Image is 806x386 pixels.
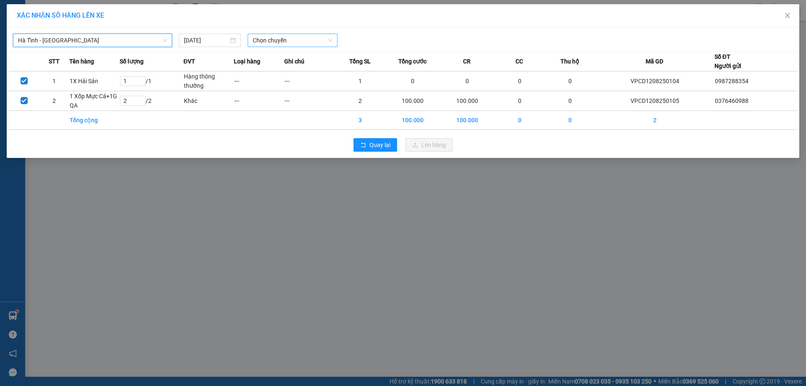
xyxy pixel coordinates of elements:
[385,71,440,91] td: 0
[234,71,284,91] td: ---
[715,97,748,104] span: 0376460988
[646,57,663,66] span: Mã GD
[463,57,471,66] span: CR
[560,57,579,66] span: Thu hộ
[545,91,595,111] td: 0
[495,91,545,111] td: 0
[335,111,385,130] td: 3
[284,71,335,91] td: ---
[776,4,799,28] button: Close
[440,111,495,130] td: 100.000
[120,71,183,91] td: / 1
[545,71,595,91] td: 0
[120,57,144,66] span: Số lượng
[784,12,791,19] span: close
[595,91,714,111] td: VPCD1208250105
[234,57,260,66] span: Loại hàng
[495,71,545,91] td: 0
[253,34,332,47] span: Chọn chuyến
[69,71,120,91] td: 1X Hải Sản
[17,11,104,19] span: XÁC NHẬN SỐ HÀNG LÊN XE
[39,91,69,111] td: 2
[284,91,335,111] td: ---
[69,111,120,130] td: Tổng cộng
[349,57,371,66] span: Tổng SL
[18,34,167,47] span: Hà Tĩnh - Hà Nội
[120,91,183,111] td: / 2
[495,111,545,130] td: 0
[234,91,284,111] td: ---
[335,71,385,91] td: 1
[715,78,748,84] span: 0987288354
[516,57,523,66] span: CC
[39,71,69,91] td: 1
[440,91,495,111] td: 100.000
[284,57,304,66] span: Ghi chú
[595,71,714,91] td: VPCD1208250104
[69,57,94,66] span: Tên hàng
[353,138,397,152] button: rollbackQuay lại
[69,91,120,111] td: 1 Xốp Mực Cá+1G QA
[335,91,385,111] td: 2
[440,71,495,91] td: 0
[385,91,440,111] td: 100.000
[184,36,228,45] input: 12/08/2025
[714,52,741,71] div: Số ĐT Người gửi
[545,111,595,130] td: 0
[49,57,60,66] span: STT
[183,71,234,91] td: Hàng thông thường
[385,111,440,130] td: 100.000
[369,140,390,150] span: Quay lại
[360,142,366,149] span: rollback
[183,57,195,66] span: ĐVT
[183,91,234,111] td: Khác
[595,111,714,130] td: 2
[398,57,427,66] span: Tổng cước
[406,138,453,152] button: uploadLên hàng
